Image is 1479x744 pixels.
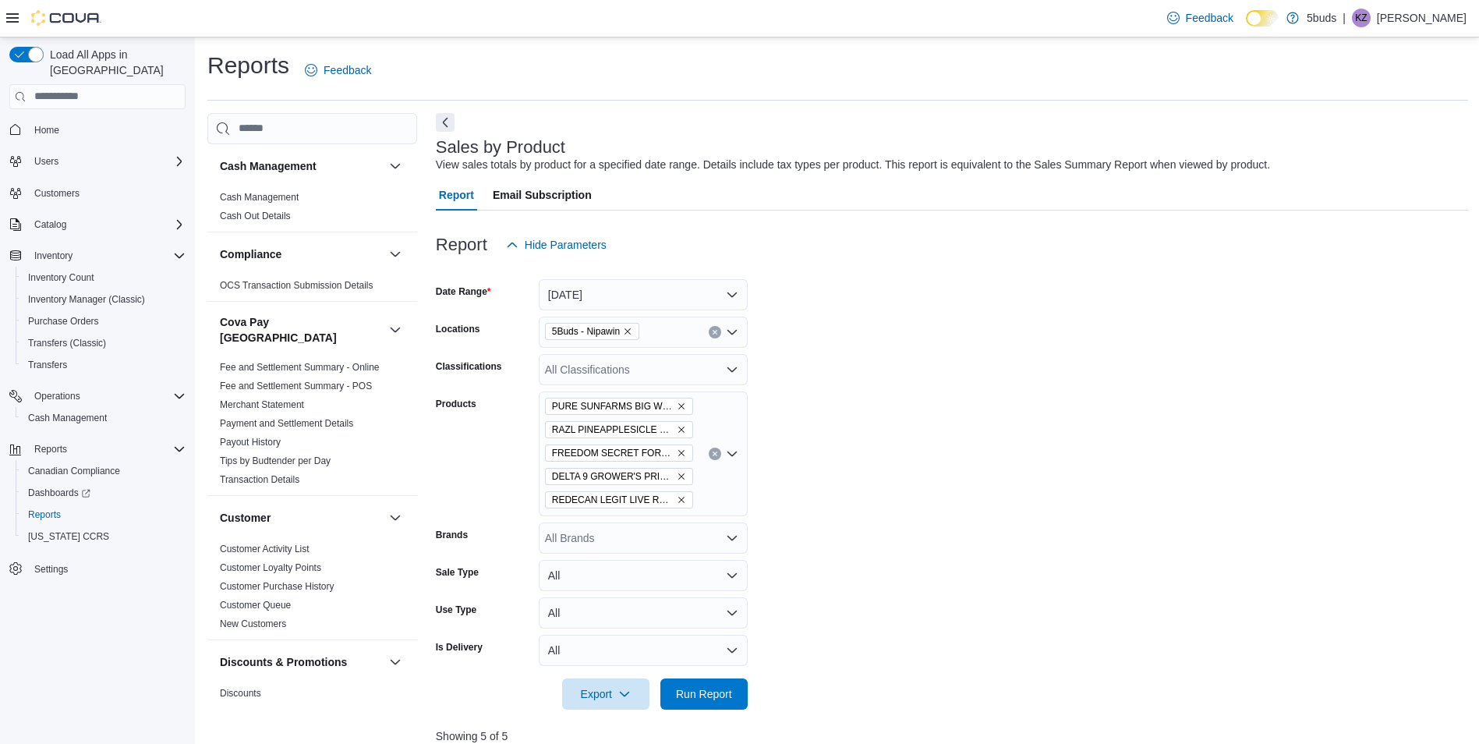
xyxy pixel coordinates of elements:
span: Reports [22,505,186,524]
button: Inventory [28,246,79,265]
span: DELTA 9 GROWER'S PRIVATE STASH 7G [545,468,693,485]
button: Cova Pay [GEOGRAPHIC_DATA] [220,314,383,345]
button: [DATE] [539,279,748,310]
button: Remove DELTA 9 GROWER'S PRIVATE STASH 7G from selection in this group [677,472,686,481]
span: Run Report [676,686,732,702]
a: Discounts [220,688,261,699]
button: Customers [3,182,192,204]
button: Reports [16,504,192,526]
span: Inventory Count [22,268,186,287]
button: Remove PURE SUNFARMS BIG WHITE 28G from selection in this group [677,402,686,411]
a: Customer Loyalty Points [220,562,321,573]
span: Operations [28,387,186,406]
button: Open list of options [726,532,738,544]
button: Settings [3,557,192,579]
a: Purchase Orders [22,312,105,331]
a: Inventory Count [22,268,101,287]
label: Locations [436,323,480,335]
button: Inventory Count [16,267,192,289]
button: Customer [386,508,405,527]
a: Fee and Settlement Summary - POS [220,381,372,391]
a: Inventory Manager (Classic) [22,290,151,309]
a: Transaction Details [220,474,299,485]
button: Remove REDECAN LEGIT LIVE RESIN ANIMAL RNTZ DISP. PEN 1.2ML from selection in this group [677,495,686,505]
span: Washington CCRS [22,527,186,546]
button: Inventory [3,245,192,267]
button: Cash Management [386,157,405,175]
span: Discounts [220,687,261,700]
label: Is Delivery [436,641,483,654]
button: Remove FREEDOM SECRET FORMULA 28G from selection in this group [677,448,686,458]
button: Clear input [709,326,721,338]
span: Home [28,120,186,140]
button: Open list of options [726,448,738,460]
button: Home [3,119,192,141]
span: FREEDOM SECRET FORMULA 28G [552,445,674,461]
button: Operations [3,385,192,407]
span: Transfers (Classic) [28,337,106,349]
span: Catalog [28,215,186,234]
span: Fee and Settlement Summary - Online [220,361,380,374]
button: All [539,635,748,666]
span: REDECAN LEGIT LIVE RESIN ANIMAL RNTZ DISP. PEN 1.2ML [545,491,693,508]
a: Tips by Budtender per Day [220,455,331,466]
span: Customers [34,187,80,200]
img: Cova [31,10,101,26]
span: Hide Parameters [525,237,607,253]
button: Inventory Manager (Classic) [16,289,192,310]
span: Inventory [28,246,186,265]
span: Inventory Manager (Classic) [28,293,145,306]
a: Feedback [299,55,377,86]
a: Dashboards [16,482,192,504]
label: Products [436,398,476,410]
span: Transaction Details [220,473,299,486]
span: Cash Management [22,409,186,427]
a: Cash Out Details [220,211,291,221]
button: Canadian Compliance [16,460,192,482]
span: PURE SUNFARMS BIG WHITE 28G [552,399,674,414]
button: Cash Management [220,158,383,174]
h3: Discounts & Promotions [220,654,347,670]
span: Dashboards [22,484,186,502]
span: Inventory Manager (Classic) [22,290,186,309]
h3: Cash Management [220,158,317,174]
span: Inventory [34,250,73,262]
h3: Report [436,236,487,254]
span: Cash Management [28,412,107,424]
span: Reports [28,508,61,521]
button: Discounts & Promotions [386,653,405,671]
button: Remove RAZL PINEAPPLESICLE CART 1ML from selection in this group [677,425,686,434]
span: Transfers [28,359,67,371]
button: Transfers (Classic) [16,332,192,354]
div: Keith Ziemann [1352,9,1371,27]
span: Cash Out Details [220,210,291,222]
span: Home [34,124,59,136]
p: Showing 5 of 5 [436,728,1468,744]
span: Merchant Statement [220,399,304,411]
span: Canadian Compliance [22,462,186,480]
span: OCS Transaction Submission Details [220,279,373,292]
span: Feedback [324,62,371,78]
nav: Complex example [9,112,186,621]
span: Customer Purchase History [220,580,334,593]
button: Purchase Orders [16,310,192,332]
a: Transfers [22,356,73,374]
p: [PERSON_NAME] [1377,9,1467,27]
span: Reports [34,443,67,455]
button: All [539,560,748,591]
button: Catalog [3,214,192,236]
button: Transfers [16,354,192,376]
button: Operations [28,387,87,406]
div: Cash Management [207,188,417,232]
button: Next [436,113,455,132]
a: Customer Queue [220,600,291,611]
button: Run Report [660,678,748,710]
span: Inventory Count [28,271,94,284]
span: Feedback [1186,10,1233,26]
span: Purchase Orders [28,315,99,328]
span: Purchase Orders [22,312,186,331]
a: OCS Transaction Submission Details [220,280,373,291]
span: Email Subscription [493,179,592,211]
